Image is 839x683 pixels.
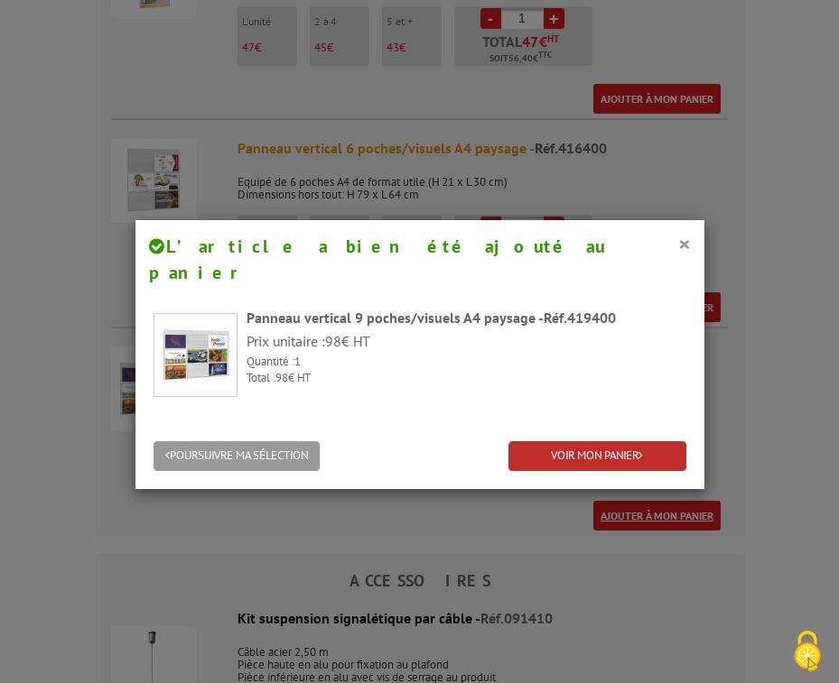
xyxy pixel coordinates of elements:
button: Cookies (fenêtre modale) [776,622,839,683]
span: 98 [325,332,341,350]
button: POURSUIVRE MA SÉLECTION [154,441,320,471]
p: Quantité : [247,354,686,371]
div: Panneau vertical 9 poches/visuels A4 paysage - [247,308,686,328]
span: 98 [275,370,288,385]
span: 1 [294,354,301,369]
p: Total : € HT [247,370,686,387]
p: Prix unitaire : € HT [247,331,686,352]
img: Cookies (fenêtre modale) [785,629,830,674]
span: Réf.419400 [544,309,616,327]
button: × [678,232,691,255]
a: VOIR MON PANIER [508,441,686,471]
h4: L’article a bien été ajouté au panier [149,234,691,285]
